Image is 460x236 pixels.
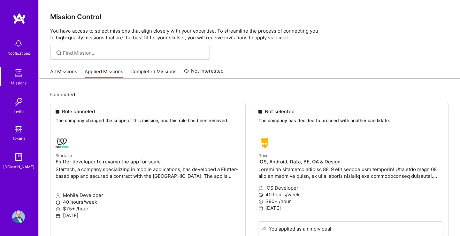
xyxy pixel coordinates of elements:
[12,37,25,50] img: bell
[55,49,63,57] i: icon SearchGrey
[12,210,25,223] img: User Avatar
[12,95,25,108] img: Invite
[50,28,448,41] p: You have access to select missions that align closely with your expertise. To streamline the proc...
[258,185,443,191] p: iOS Developer
[258,159,443,165] h4: iOS, Android, Data, BE, QA & Design
[258,193,263,197] i: icon Clock
[258,153,270,158] small: Grindr
[13,13,26,24] img: logo
[7,50,30,57] div: Notifications
[258,166,443,179] p: Loremi do sitametco adipisc 8819 elit seddoeiusm temporin! Utla etdo magn 08 aliq enimadm ve quis...
[12,67,25,80] img: teamwork
[14,108,24,115] div: Invite
[253,131,448,221] a: Grindr company logoGrindriOS, Android, Data, BE, QA & DesignLoremi do sitametco adipisc 8819 elit...
[50,68,77,79] a: All Missions
[11,210,27,223] a: User Avatar
[258,186,263,191] i: icon Applicant
[12,135,25,142] div: Tokens
[258,117,443,124] p: The company has decided to proceed with another candidate.
[85,68,123,79] a: Applied Missions
[3,163,34,170] div: [DOMAIN_NAME]
[11,80,27,86] div: Missions
[184,67,224,79] a: Not Interested
[15,126,22,132] img: tokens
[258,199,263,204] i: icon MoneyGray
[12,151,25,163] img: guide book
[258,191,443,198] p: 40 hours/week
[130,68,177,79] a: Completed Missions
[50,91,448,98] p: Concluded
[258,206,263,211] i: icon Calendar
[258,137,271,149] img: Grindr company logo
[258,205,443,211] p: [DATE]
[50,13,448,21] h3: Mission Control
[269,225,331,232] div: You applied as an individual
[258,198,443,205] p: $90+ /hour
[63,50,205,56] input: Find Mission...
[265,108,295,115] span: Not selected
